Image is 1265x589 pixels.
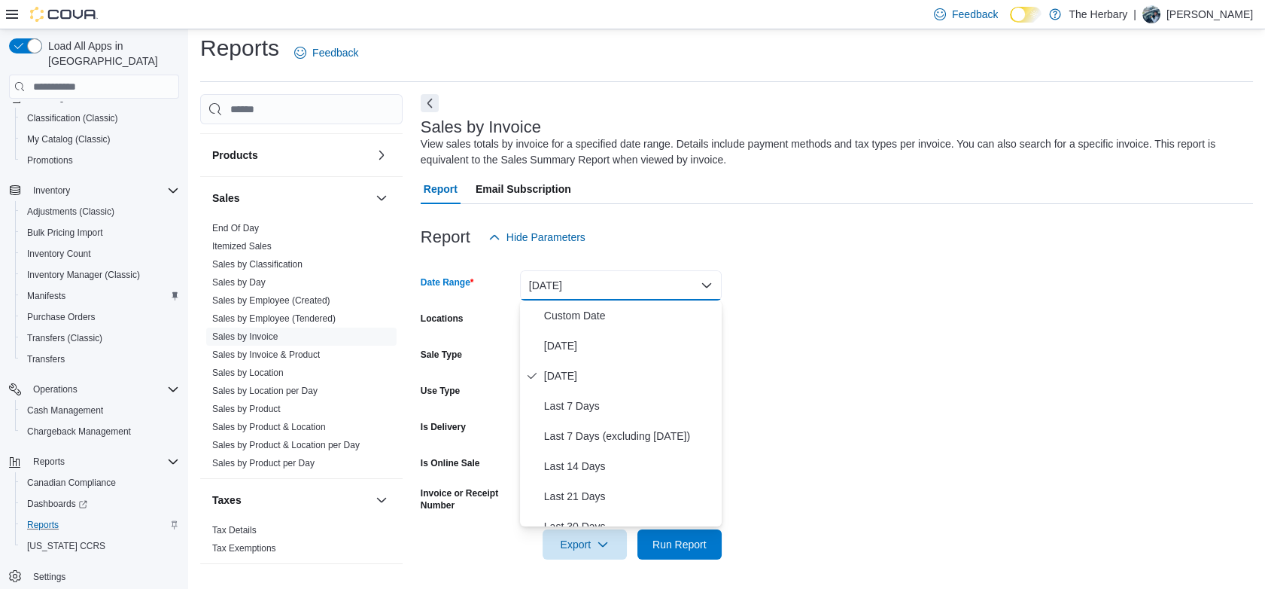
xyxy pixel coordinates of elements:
button: Adjustments (Classic) [15,201,185,222]
button: Reports [27,453,71,471]
a: Inventory Manager (Classic) [21,266,146,284]
span: Sales by Employee (Tendered) [212,313,336,325]
span: Run Report [652,537,707,552]
a: Sales by Day [212,277,266,288]
h3: Report [421,228,470,246]
button: Bulk Pricing Import [15,222,185,243]
button: Operations [3,379,185,400]
span: Feedback [952,7,998,22]
span: Tax Exemptions [212,542,276,554]
a: Sales by Product [212,404,281,414]
a: Sales by Classification [212,259,303,270]
span: Sales by Invoice [212,331,278,343]
button: Promotions [15,150,185,171]
button: Export [543,529,627,560]
div: Taxes [200,521,403,563]
a: Sales by Location [212,368,284,378]
a: Canadian Compliance [21,474,122,492]
span: Classification (Classic) [27,112,118,124]
span: Settings [33,571,65,583]
span: Hide Parameters [506,230,585,245]
a: [US_STATE] CCRS [21,537,111,555]
span: Dashboards [27,498,87,510]
div: Brandon Eddie [1142,5,1160,23]
a: Feedback [288,38,364,68]
span: Classification (Classic) [21,109,179,127]
label: Invoice or Receipt Number [421,487,514,511]
button: Taxes [212,493,369,508]
p: [PERSON_NAME] [1166,5,1253,23]
span: Custom Date [544,307,716,325]
button: Settings [3,566,185,587]
span: Bulk Pricing Import [27,227,103,239]
button: Purchase Orders [15,307,185,328]
span: Adjustments (Classic) [21,203,179,221]
span: End Of Day [212,222,259,234]
label: Sale Type [421,349,462,361]
label: Is Delivery [421,421,466,433]
img: Cova [30,7,98,22]
a: Promotions [21,151,79,169]
a: Bulk Pricing Import [21,224,109,242]
span: Reports [33,456,65,468]
span: Canadian Compliance [21,474,179,492]
a: Cash Management [21,401,109,420]
button: Sales [212,191,369,206]
span: [US_STATE] CCRS [27,540,105,552]
span: Promotions [21,151,179,169]
a: Transfers [21,350,71,368]
span: Sales by Product [212,403,281,415]
span: Last 14 Days [544,457,716,475]
a: Sales by Employee (Created) [212,295,330,306]
button: Operations [27,380,84,398]
span: Bulk Pricing Import [21,224,179,242]
a: Sales by Employee (Tendered) [212,313,336,324]
span: Last 7 Days (excluding [DATE]) [544,427,716,445]
span: Transfers (Classic) [27,332,102,344]
button: Cash Management [15,400,185,421]
span: Reports [27,453,179,471]
button: Inventory [3,180,185,201]
span: Settings [27,567,179,586]
span: Last 30 Days [544,517,716,536]
a: Inventory Count [21,245,97,263]
span: Last 7 Days [544,397,716,415]
a: Itemized Sales [212,241,272,252]
span: Transfers [21,350,179,368]
span: Report [424,174,458,204]
a: Dashboards [21,495,93,513]
button: Taxes [373,491,391,509]
a: My Catalog (Classic) [21,130,117,148]
span: Cash Management [27,404,103,417]
a: Sales by Product & Location per Day [212,440,360,450]
span: Sales by Classification [212,258,303,270]
button: Inventory Manager (Classic) [15,264,185,285]
label: Date Range [421,276,474,288]
a: Chargeback Management [21,423,137,441]
a: End Of Day [212,223,259,233]
a: Manifests [21,287,71,305]
div: Sales [200,219,403,478]
label: Locations [421,313,464,325]
span: Email Subscription [476,174,571,204]
span: Inventory Manager (Classic) [27,269,140,281]
span: Canadian Compliance [27,477,116,489]
span: Inventory Manager (Classic) [21,266,179,284]
span: Chargeback Management [21,423,179,441]
button: Manifests [15,285,185,307]
button: Chargeback Management [15,421,185,442]
span: Inventory [33,185,70,197]
a: Transfers (Classic) [21,329,108,347]
span: Feedback [312,45,358,60]
span: Tax Details [212,524,257,536]
span: Transfers (Classic) [21,329,179,347]
a: Sales by Product & Location [212,422,326,432]
a: Sales by Invoice [212,331,278,342]
button: Transfers (Classic) [15,328,185,349]
a: Classification (Classic) [21,109,124,127]
button: Run Report [637,529,722,560]
h3: Sales [212,191,240,206]
button: Hide Parameters [482,222,591,252]
span: Inventory [27,182,179,200]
